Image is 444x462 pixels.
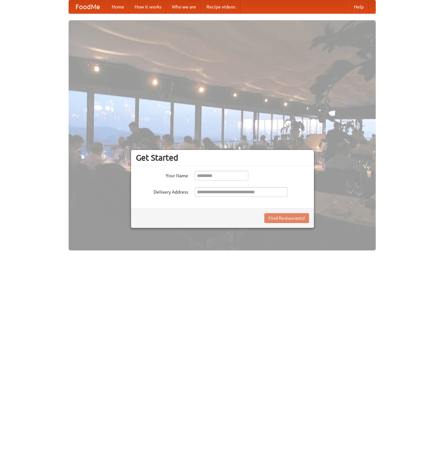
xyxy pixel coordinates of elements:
[349,0,369,13] a: Help
[136,171,188,179] label: Your Name
[264,213,309,223] button: Find Restaurants!
[107,0,129,13] a: Home
[167,0,201,13] a: Who we are
[136,187,188,195] label: Delivery Address
[129,0,167,13] a: How it works
[136,153,309,163] h3: Get Started
[201,0,240,13] a: Recipe videos
[69,0,107,13] a: FoodMe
